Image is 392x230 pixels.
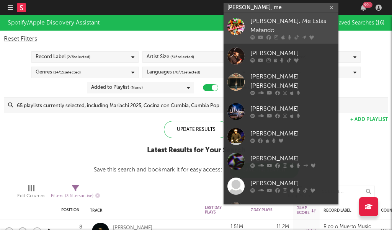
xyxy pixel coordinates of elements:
[317,186,375,197] input: Search...
[17,182,45,204] div: Edit Columns
[164,121,228,138] div: Update Results
[376,20,384,26] span: ( 16 )
[36,52,90,62] div: Record Label
[224,99,338,124] a: [PERSON_NAME]
[90,208,193,213] div: Track
[224,149,338,174] a: [PERSON_NAME]
[147,52,194,62] div: Artist Size
[250,72,335,91] div: [PERSON_NAME] [PERSON_NAME]
[250,17,335,35] div: [PERSON_NAME], Me Estás Matando
[224,13,338,44] a: [PERSON_NAME], Me Estás Matando
[17,191,45,201] div: Edit Columns
[8,18,100,28] div: Spotify/Apple Discovery Assistant
[251,208,278,212] div: 7 Day Plays
[94,167,299,173] div: Save this search and bookmark it for easy access:
[250,129,335,139] div: [PERSON_NAME]
[333,20,384,26] button: Saved Searches (16)
[230,224,243,229] div: 1.51M
[65,194,93,198] span: ( 3 filters active)
[51,182,100,204] div: Filters(3 filters active)
[250,49,335,58] div: [PERSON_NAME]
[350,117,388,122] button: + Add Playlist
[224,3,338,13] input: Search for artists
[224,69,338,99] a: [PERSON_NAME] [PERSON_NAME]
[79,225,82,230] div: 8
[147,68,200,77] div: Languages
[131,83,143,92] span: (None)
[361,5,366,11] button: 99+
[250,104,335,114] div: [PERSON_NAME]
[323,208,369,213] div: Record Label
[336,20,384,26] span: Saved Searches
[53,68,81,77] span: ( 14 / 15 selected)
[297,206,316,215] div: Jump Score
[224,124,338,149] a: [PERSON_NAME]
[276,224,289,229] div: 11.2M
[224,199,338,223] a: [PERSON_NAME]
[170,52,194,62] span: ( 5 / 5 selected)
[67,52,90,62] span: ( 2 / 6 selected)
[250,154,335,163] div: [PERSON_NAME]
[224,174,338,199] a: [PERSON_NAME]
[51,191,100,201] div: Filters
[224,44,338,69] a: [PERSON_NAME]
[61,208,80,212] div: Position
[4,34,388,44] div: Reset Filters
[250,204,335,213] div: [PERSON_NAME]
[36,68,81,77] div: Genres
[250,179,335,188] div: [PERSON_NAME]
[91,83,143,92] div: Added to Playlist
[173,68,200,77] span: ( 70 / 71 selected)
[205,206,232,215] div: Last Day Plays
[13,98,388,113] input: 65 playlists currently selected, including Mariachi 2025, Cocina con Cumbia, Cumbia Pop.
[94,146,299,155] div: Latest Results for Your Search
[363,2,372,8] div: 99 +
